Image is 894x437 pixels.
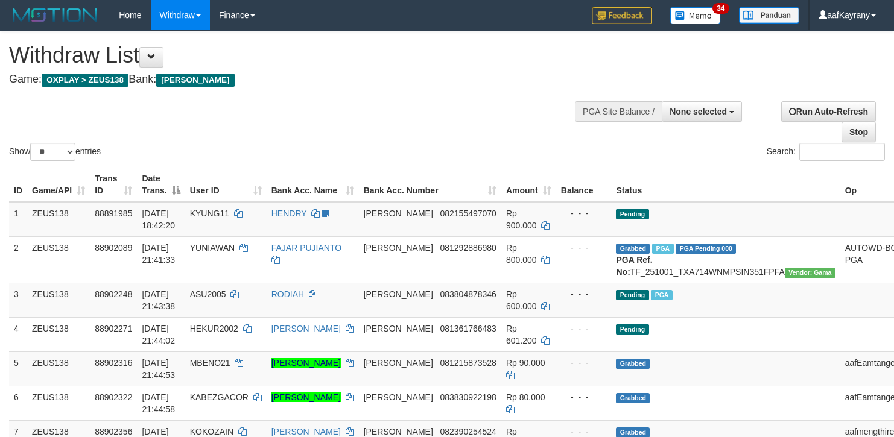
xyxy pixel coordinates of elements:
td: 4 [9,317,27,351]
span: [PERSON_NAME] [364,358,433,368]
div: - - - [561,357,607,369]
td: ZEUS138 [27,236,90,283]
div: - - - [561,242,607,254]
span: [PERSON_NAME] [156,74,234,87]
span: 88902248 [95,289,132,299]
span: [PERSON_NAME] [364,324,433,333]
span: Copy 082390254524 to clipboard [440,427,496,436]
span: [PERSON_NAME] [364,243,433,253]
a: Stop [842,122,876,142]
label: Search: [767,143,885,161]
a: FAJAR PUJIANTO [271,243,341,253]
span: Rp 600.000 [506,289,537,311]
td: ZEUS138 [27,351,90,386]
a: [PERSON_NAME] [271,324,341,333]
span: KABEZGACOR [190,392,249,402]
td: TF_251001_TXA714WNMPSIN351FPFA [611,236,840,283]
span: 88902271 [95,324,132,333]
th: Trans ID: activate to sort column ascending [90,168,137,202]
span: 88891985 [95,209,132,218]
select: Showentries [30,143,75,161]
span: ASU2005 [190,289,226,299]
th: Bank Acc. Name: activate to sort column ascending [267,168,359,202]
a: [PERSON_NAME] [271,392,341,402]
span: [DATE] 21:43:38 [142,289,175,311]
a: [PERSON_NAME] [271,427,341,436]
th: Game/API: activate to sort column ascending [27,168,90,202]
td: 6 [9,386,27,420]
span: Pending [616,290,648,300]
span: [DATE] 21:41:33 [142,243,175,265]
td: 2 [9,236,27,283]
span: KYUNG11 [190,209,229,218]
span: [PERSON_NAME] [364,289,433,299]
span: OXPLAY > ZEUS138 [42,74,128,87]
h4: Game: Bank: [9,74,584,86]
span: [DATE] 21:44:53 [142,358,175,380]
span: PGA Pending [676,244,736,254]
td: 3 [9,283,27,317]
span: Copy 083804878346 to clipboard [440,289,496,299]
th: ID [9,168,27,202]
span: None selected [670,107,727,116]
span: KOKOZAIN [190,427,233,436]
span: [DATE] 21:44:58 [142,392,175,414]
span: Rp 800.000 [506,243,537,265]
img: Feedback.jpg [592,7,652,24]
a: Run Auto-Refresh [781,101,876,122]
td: 1 [9,202,27,237]
span: Pending [616,209,648,219]
span: Copy 082155497070 to clipboard [440,209,496,218]
a: RODIAH [271,289,304,299]
th: User ID: activate to sort column ascending [185,168,267,202]
span: Rp 601.200 [506,324,537,345]
span: Rp 80.000 [506,392,545,402]
span: [PERSON_NAME] [364,427,433,436]
span: Rp 90.000 [506,358,545,368]
span: [PERSON_NAME] [364,209,433,218]
span: Grabbed [616,359,650,369]
button: None selected [662,101,742,122]
input: Search: [799,143,885,161]
span: MBENO21 [190,358,230,368]
span: HEKUR2002 [190,324,238,333]
span: Copy 081215873528 to clipboard [440,358,496,368]
div: - - - [561,207,607,219]
td: 5 [9,351,27,386]
span: Copy 083830922198 to clipboard [440,392,496,402]
th: Balance [556,168,612,202]
span: 88902322 [95,392,132,402]
div: - - - [561,322,607,335]
span: YUNIAWAN [190,243,235,253]
span: Grabbed [616,244,650,254]
h1: Withdraw List [9,43,584,68]
a: [PERSON_NAME] [271,358,341,368]
span: 88902316 [95,358,132,368]
span: Pending [616,324,648,335]
div: - - - [561,391,607,403]
span: Grabbed [616,393,650,403]
span: Vendor URL: https://trx31.1velocity.biz [785,268,835,278]
td: ZEUS138 [27,202,90,237]
span: Copy 081292886980 to clipboard [440,243,496,253]
span: 88902356 [95,427,132,436]
th: Date Trans.: activate to sort column descending [137,168,185,202]
th: Amount: activate to sort column ascending [501,168,556,202]
th: Status [611,168,840,202]
div: PGA Site Balance / [575,101,662,122]
td: ZEUS138 [27,283,90,317]
span: Marked by aafchomsokheang [652,244,673,254]
span: Marked by aafchomsokheang [651,290,672,300]
img: Button%20Memo.svg [670,7,721,24]
img: panduan.png [739,7,799,24]
td: ZEUS138 [27,317,90,351]
label: Show entries [9,143,101,161]
span: 88902089 [95,243,132,253]
span: Rp 900.000 [506,209,537,230]
span: [DATE] 18:42:20 [142,209,175,230]
span: [PERSON_NAME] [364,392,433,402]
a: HENDRY [271,209,307,218]
img: MOTION_logo.png [9,6,101,24]
div: - - - [561,288,607,300]
b: PGA Ref. No: [616,255,652,277]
